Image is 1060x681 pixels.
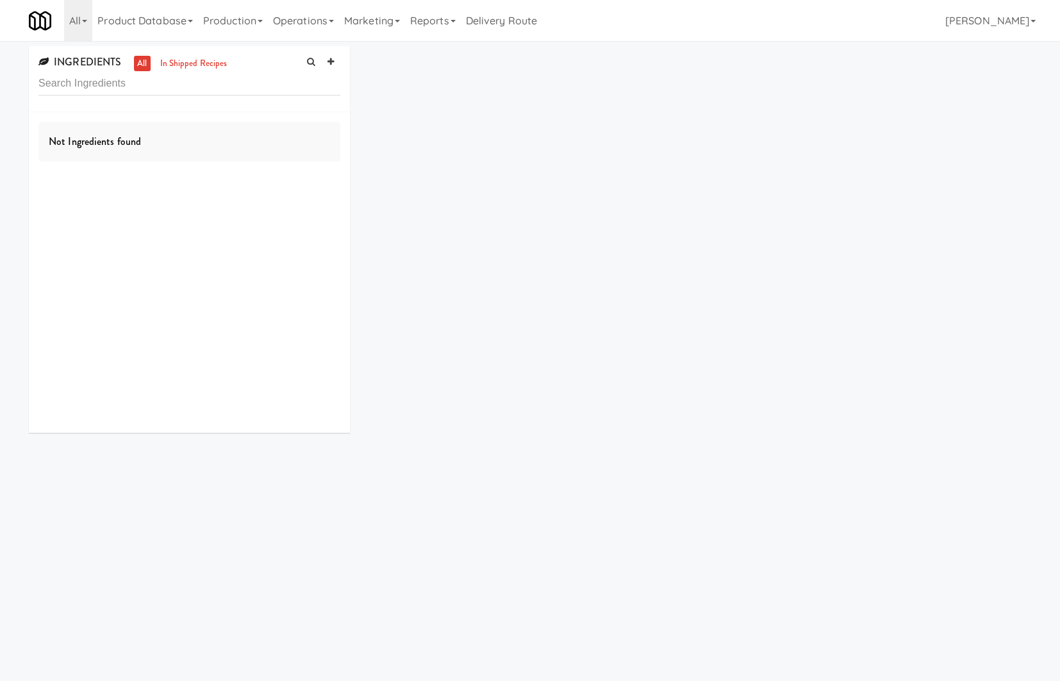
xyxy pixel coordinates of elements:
input: Search Ingredients [38,72,340,96]
a: in shipped recipes [157,56,231,72]
a: all [134,56,150,72]
img: Micromart [29,10,51,32]
span: INGREDIENTS [38,55,121,69]
div: Not Ingredients found [38,122,340,162]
